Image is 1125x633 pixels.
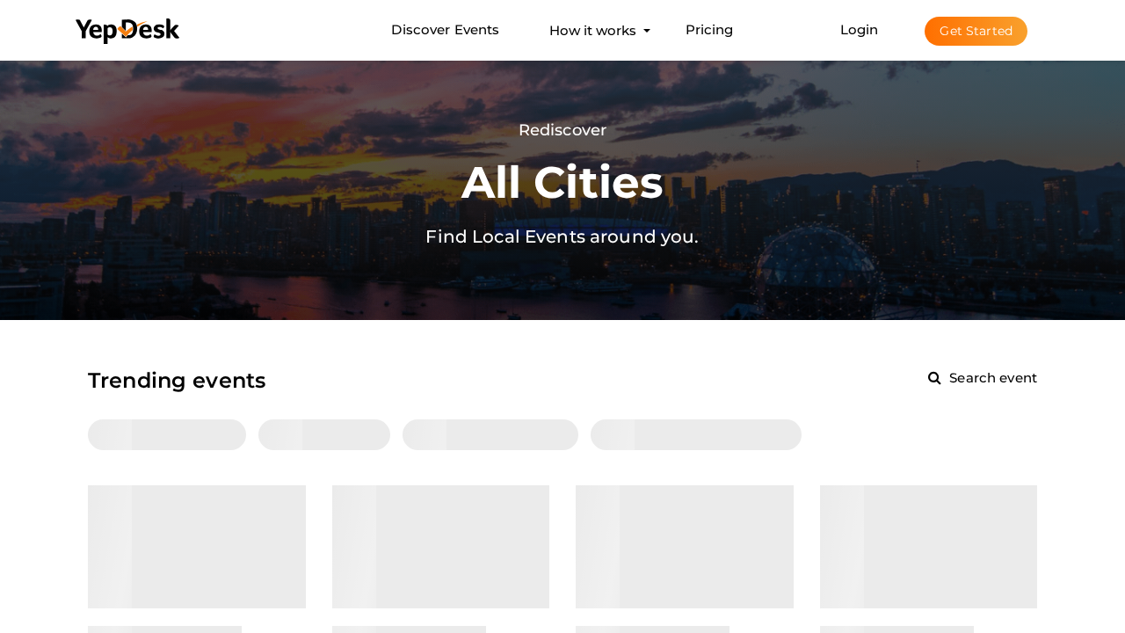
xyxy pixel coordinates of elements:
label: all cities [461,148,664,218]
label: Find Local Events around you. [425,222,699,251]
a: Login [840,21,879,38]
label: Rediscover [519,118,606,143]
a: Discover Events [391,14,499,47]
label: Trending events [88,364,265,397]
a: Pricing [686,14,734,47]
span: Search event [945,369,1037,386]
button: Get Started [925,17,1027,46]
button: How it works [544,14,642,47]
